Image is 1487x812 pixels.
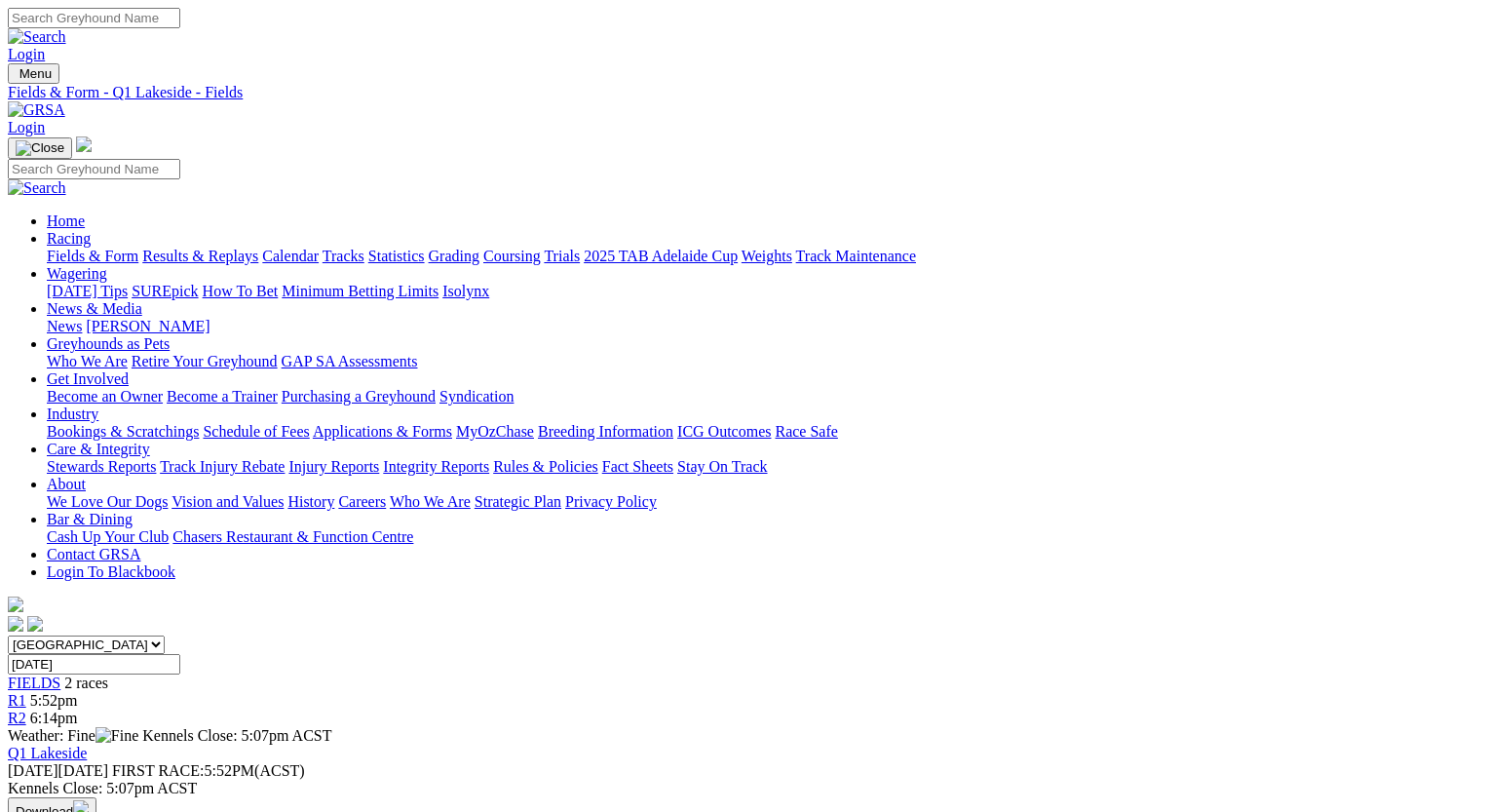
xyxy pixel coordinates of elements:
[8,46,45,62] a: Login
[602,458,673,475] a: Fact Sheets
[142,727,331,744] span: Kennels Close: 5:07pm ACST
[76,136,92,152] img: logo-grsa-white.png
[30,692,78,709] span: 5:52pm
[47,493,1479,511] div: About
[47,370,129,387] a: Get Involved
[47,213,85,229] a: Home
[313,423,452,440] a: Applications & Forms
[47,248,138,264] a: Fields & Form
[742,248,792,264] a: Weights
[796,248,916,264] a: Track Maintenance
[112,762,305,779] span: 5:52PM(ACST)
[8,28,66,46] img: Search
[8,137,72,159] button: Toggle navigation
[8,119,45,135] a: Login
[287,493,334,510] a: History
[47,458,1479,476] div: Care & Integrity
[565,493,657,510] a: Privacy Policy
[538,423,673,440] a: Breeding Information
[30,710,78,726] span: 6:14pm
[47,388,1479,406] div: Get Involved
[203,423,309,440] a: Schedule of Fees
[167,388,278,405] a: Become a Trainer
[47,318,1479,335] div: News & Media
[8,727,142,744] span: Weather: Fine
[456,423,534,440] a: MyOzChase
[47,335,170,352] a: Greyhounds as Pets
[442,283,489,299] a: Isolynx
[132,283,198,299] a: SUREpick
[47,230,91,247] a: Racing
[338,493,386,510] a: Careers
[8,597,23,612] img: logo-grsa-white.png
[493,458,598,475] a: Rules & Policies
[677,458,767,475] a: Stay On Track
[8,101,65,119] img: GRSA
[8,675,60,691] a: FIELDS
[8,745,87,761] a: Q1 Lakeside
[439,388,514,405] a: Syndication
[47,353,1479,370] div: Greyhounds as Pets
[47,493,168,510] a: We Love Our Dogs
[677,423,771,440] a: ICG Outcomes
[19,66,52,81] span: Menu
[323,248,364,264] a: Tracks
[172,493,284,510] a: Vision and Values
[142,248,258,264] a: Results & Replays
[262,248,319,264] a: Calendar
[8,8,180,28] input: Search
[47,528,1479,546] div: Bar & Dining
[47,458,156,475] a: Stewards Reports
[160,458,285,475] a: Track Injury Rebate
[47,388,163,405] a: Become an Owner
[8,692,26,709] a: R1
[8,84,1479,101] a: Fields & Form - Q1 Lakeside - Fields
[8,762,58,779] span: [DATE]
[47,476,86,492] a: About
[282,388,436,405] a: Purchasing a Greyhound
[8,63,59,84] button: Toggle navigation
[16,140,64,156] img: Close
[775,423,837,440] a: Race Safe
[47,563,175,580] a: Login To Blackbook
[112,762,204,779] span: FIRST RACE:
[47,283,1479,300] div: Wagering
[47,265,107,282] a: Wagering
[64,675,108,691] span: 2 races
[47,528,169,545] a: Cash Up Your Club
[390,493,471,510] a: Who We Are
[47,353,128,369] a: Who We Are
[282,283,438,299] a: Minimum Betting Limits
[47,318,82,334] a: News
[8,762,108,779] span: [DATE]
[288,458,379,475] a: Injury Reports
[584,248,738,264] a: 2025 TAB Adelaide Cup
[47,423,1479,441] div: Industry
[429,248,479,264] a: Grading
[132,353,278,369] a: Retire Your Greyhound
[172,528,413,545] a: Chasers Restaurant & Function Centre
[368,248,425,264] a: Statistics
[8,179,66,197] img: Search
[47,546,140,562] a: Contact GRSA
[8,654,180,675] input: Select date
[203,283,279,299] a: How To Bet
[8,616,23,632] img: facebook.svg
[383,458,489,475] a: Integrity Reports
[282,353,418,369] a: GAP SA Assessments
[475,493,561,510] a: Strategic Plan
[47,441,150,457] a: Care & Integrity
[95,727,138,745] img: Fine
[27,616,43,632] img: twitter.svg
[86,318,210,334] a: [PERSON_NAME]
[47,511,133,527] a: Bar & Dining
[47,300,142,317] a: News & Media
[47,406,98,422] a: Industry
[8,710,26,726] a: R2
[8,159,180,179] input: Search
[8,780,1479,797] div: Kennels Close: 5:07pm ACST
